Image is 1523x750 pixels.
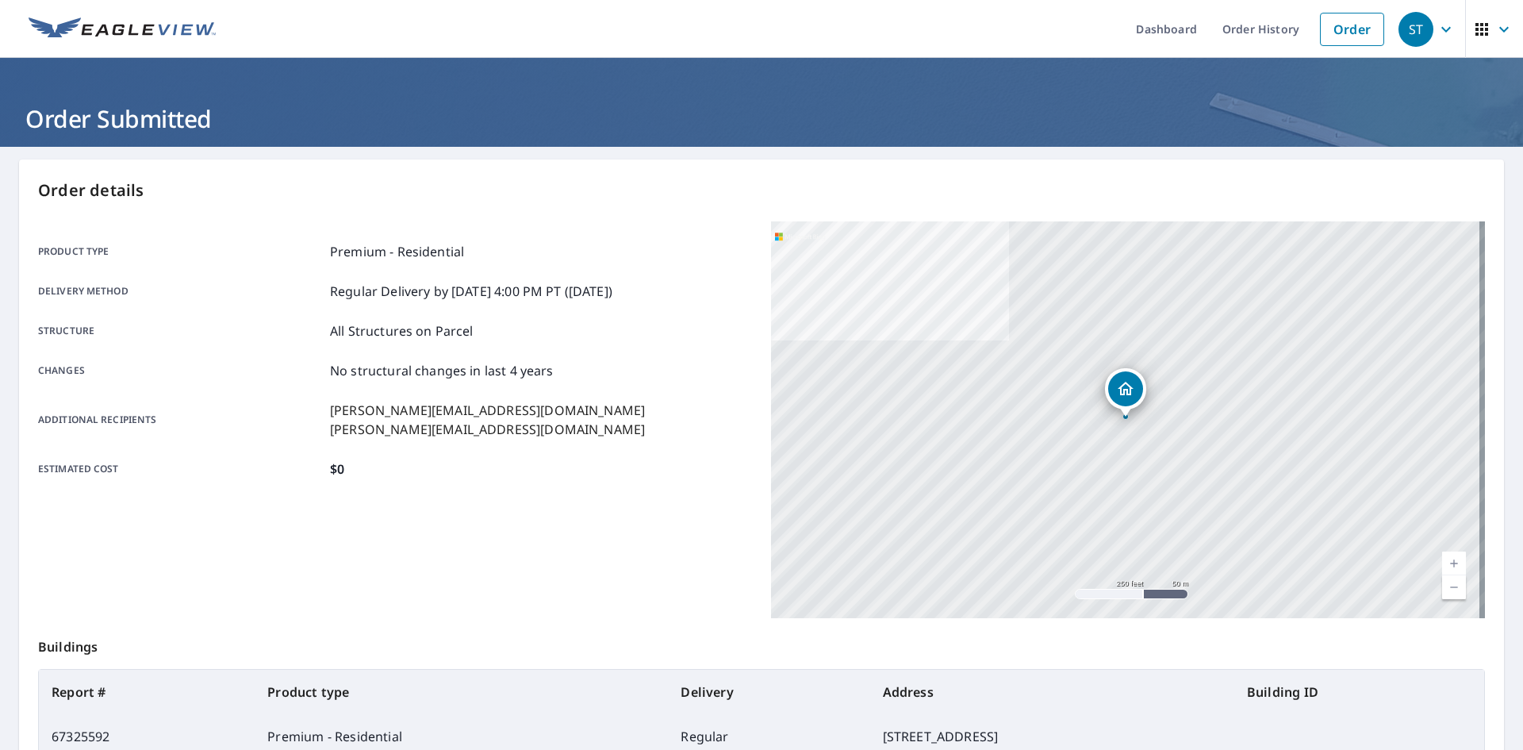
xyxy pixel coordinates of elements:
[1320,13,1384,46] a: Order
[1398,12,1433,47] div: ST
[330,321,474,340] p: All Structures on Parcel
[330,242,464,261] p: Premium - Residential
[330,361,554,380] p: No structural changes in last 4 years
[330,420,645,439] p: [PERSON_NAME][EMAIL_ADDRESS][DOMAIN_NAME]
[38,361,324,380] p: Changes
[1442,552,1466,575] a: Current Level 17, Zoom In
[330,401,645,420] p: [PERSON_NAME][EMAIL_ADDRESS][DOMAIN_NAME]
[330,282,612,301] p: Regular Delivery by [DATE] 4:00 PM PT ([DATE])
[39,670,255,714] th: Report #
[38,460,324,479] p: Estimated cost
[668,670,869,714] th: Delivery
[255,670,668,714] th: Product type
[1234,670,1484,714] th: Building ID
[38,179,1485,202] p: Order details
[19,102,1504,135] h1: Order Submitted
[330,460,344,479] p: $0
[38,401,324,439] p: Additional recipients
[1105,368,1146,417] div: Dropped pin, building 1, Residential property, 5379 Kissimmee Rd Middleburg, PA 17842
[38,242,324,261] p: Product type
[38,618,1485,669] p: Buildings
[870,670,1234,714] th: Address
[29,17,216,41] img: EV Logo
[1442,575,1466,599] a: Current Level 17, Zoom Out
[38,321,324,340] p: Structure
[38,282,324,301] p: Delivery method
